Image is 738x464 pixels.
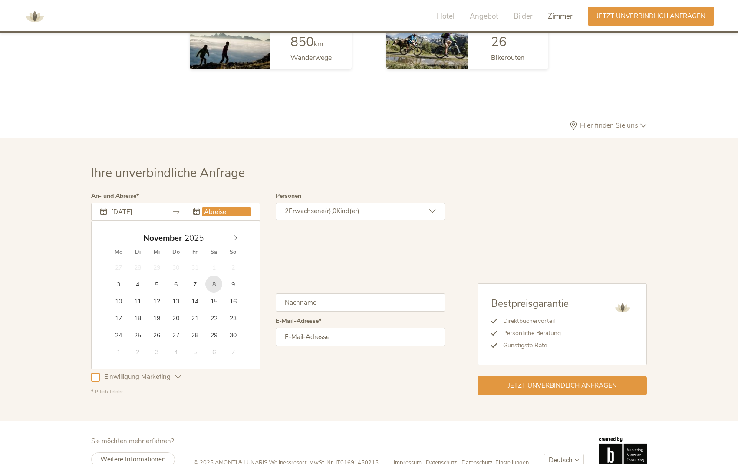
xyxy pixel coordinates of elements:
span: Di [128,250,147,255]
input: Abreise [202,207,251,216]
span: November 7, 2025 [186,276,203,293]
span: Dezember 6, 2025 [205,343,222,360]
span: November 25, 2025 [129,326,146,343]
li: Direktbuchervorteil [497,315,569,327]
span: Bilder [514,11,533,21]
span: November 10, 2025 [110,293,127,309]
span: Oktober 28, 2025 [129,259,146,276]
span: November 29, 2025 [205,326,222,343]
span: Oktober 31, 2025 [186,259,203,276]
span: November 24, 2025 [110,326,127,343]
span: 850 [290,33,314,51]
span: Bestpreisgarantie [491,297,569,310]
span: November 15, 2025 [205,293,222,309]
span: 2 [285,207,289,215]
img: AMONTI & LUNARIS Wellnessresort [612,297,633,319]
span: November 30, 2025 [224,326,241,343]
span: Jetzt unverbindlich anfragen [596,12,705,21]
span: November 11, 2025 [129,293,146,309]
span: Oktober 29, 2025 [148,259,165,276]
span: Zimmer [548,11,573,21]
a: AMONTI & LUNARIS Wellnessresort [22,13,48,19]
span: Dezember 7, 2025 [224,343,241,360]
span: November 26, 2025 [148,326,165,343]
input: Anreise [109,207,158,216]
span: Sie möchten mehr erfahren? [91,437,174,445]
span: November 4, 2025 [129,276,146,293]
span: Fr [185,250,204,255]
span: November 14, 2025 [186,293,203,309]
span: November 16, 2025 [224,293,241,309]
span: November 5, 2025 [148,276,165,293]
span: November 22, 2025 [205,309,222,326]
span: 26 [491,33,507,51]
span: November 3, 2025 [110,276,127,293]
span: November 17, 2025 [110,309,127,326]
span: Bikerouten [491,53,524,63]
input: Year [182,233,211,244]
span: Mo [109,250,128,255]
span: Mi [147,250,166,255]
span: November 19, 2025 [148,309,165,326]
span: Oktober 30, 2025 [167,259,184,276]
span: November 2, 2025 [224,259,241,276]
span: November 12, 2025 [148,293,165,309]
span: Hier finden Sie uns [578,122,640,129]
span: Wanderwege [290,53,332,63]
span: km [314,39,323,49]
span: November 9, 2025 [224,276,241,293]
input: E-Mail-Adresse [276,328,445,346]
span: Jetzt unverbindlich anfragen [508,381,617,390]
li: Persönliche Beratung [497,327,569,339]
span: Dezember 1, 2025 [110,343,127,360]
span: 0 [333,207,336,215]
img: AMONTI & LUNARIS Wellnessresort [22,3,48,30]
span: Do [166,250,185,255]
input: Nachname [276,293,445,312]
span: November 18, 2025 [129,309,146,326]
span: Erwachsene(r), [289,207,333,215]
span: November 23, 2025 [224,309,241,326]
span: Dezember 3, 2025 [148,343,165,360]
span: Kind(er) [336,207,359,215]
span: November 13, 2025 [167,293,184,309]
span: November 28, 2025 [186,326,203,343]
span: Einwilligung Marketing [100,372,175,382]
span: So [224,250,243,255]
span: Angebot [470,11,498,21]
span: Dezember 4, 2025 [167,343,184,360]
span: November [143,234,182,243]
li: Günstigste Rate [497,339,569,352]
span: November 21, 2025 [186,309,203,326]
span: November 6, 2025 [167,276,184,293]
span: Ihre unverbindliche Anfrage [91,165,245,181]
span: Dezember 5, 2025 [186,343,203,360]
span: Weitere Informationen [100,455,166,464]
span: Hotel [437,11,455,21]
span: November 8, 2025 [205,276,222,293]
label: Personen [276,193,301,199]
span: Dezember 2, 2025 [129,343,146,360]
span: November 27, 2025 [167,326,184,343]
span: Sa [204,250,224,255]
span: November 1, 2025 [205,259,222,276]
span: Oktober 27, 2025 [110,259,127,276]
span: November 20, 2025 [167,309,184,326]
div: * Pflichtfelder [91,388,445,395]
label: An- und Abreise [91,193,139,199]
label: E-Mail-Adresse [276,318,321,324]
